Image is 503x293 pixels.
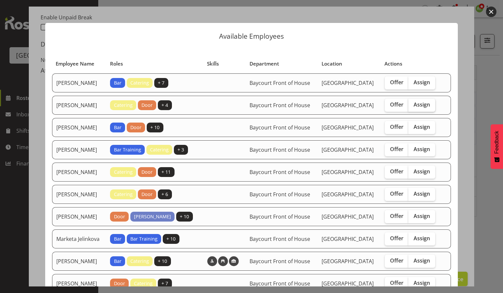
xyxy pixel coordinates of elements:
[390,146,403,152] span: Offer
[114,124,121,131] span: Bar
[150,146,169,153] span: Catering
[250,79,310,87] span: Baycourt Front of House
[322,258,374,265] span: [GEOGRAPHIC_DATA]
[141,191,153,198] span: Door
[114,168,133,176] span: Catering
[114,280,125,287] span: Door
[161,280,168,287] span: + 7
[52,274,106,293] td: [PERSON_NAME]
[114,258,121,265] span: Bar
[494,131,500,154] span: Feedback
[414,168,430,175] span: Assign
[250,280,310,287] span: Baycourt Front of House
[250,102,310,109] span: Baycourt Front of House
[134,280,153,287] span: Catering
[141,168,153,176] span: Door
[56,60,94,68] span: Employee Name
[390,79,403,86] span: Offer
[158,258,167,265] span: + 10
[390,213,403,219] span: Offer
[322,191,374,198] span: [GEOGRAPHIC_DATA]
[414,190,430,197] span: Assign
[180,213,189,220] span: + 10
[322,60,342,68] span: Location
[322,102,374,109] span: [GEOGRAPHIC_DATA]
[322,280,374,287] span: [GEOGRAPHIC_DATA]
[322,79,374,87] span: [GEOGRAPHIC_DATA]
[414,235,430,242] span: Assign
[250,124,310,131] span: Baycourt Front of House
[250,60,279,68] span: Department
[384,60,402,68] span: Actions
[161,168,171,176] span: + 11
[158,79,164,87] span: + 7
[150,124,159,131] span: + 10
[130,124,141,131] span: Door
[390,101,403,108] span: Offer
[52,33,451,40] p: Available Employees
[250,235,310,243] span: Baycourt Front of House
[322,168,374,176] span: [GEOGRAPHIC_DATA]
[322,213,374,220] span: [GEOGRAPHIC_DATA]
[52,229,106,248] td: Marketa Jelinkova
[130,79,149,87] span: Catering
[52,163,106,182] td: [PERSON_NAME]
[52,140,106,159] td: [PERSON_NAME]
[322,235,374,243] span: [GEOGRAPHIC_DATA]
[134,213,171,220] span: [PERSON_NAME]
[52,118,106,137] td: [PERSON_NAME]
[114,191,133,198] span: Catering
[141,102,153,109] span: Door
[390,168,403,175] span: Offer
[130,235,158,243] span: Bar Training
[414,79,430,86] span: Assign
[491,124,503,169] button: Feedback - Show survey
[250,146,310,153] span: Baycourt Front of House
[207,60,219,68] span: Skills
[250,191,310,198] span: Baycourt Front of House
[322,124,374,131] span: [GEOGRAPHIC_DATA]
[177,146,184,153] span: + 3
[390,235,403,242] span: Offer
[250,213,310,220] span: Baycourt Front of House
[52,185,106,204] td: [PERSON_NAME]
[414,257,430,264] span: Assign
[52,73,106,92] td: [PERSON_NAME]
[250,258,310,265] span: Baycourt Front of House
[52,96,106,115] td: [PERSON_NAME]
[322,146,374,153] span: [GEOGRAPHIC_DATA]
[166,235,176,243] span: + 10
[114,213,125,220] span: Door
[114,235,121,243] span: Bar
[114,79,121,87] span: Bar
[130,258,149,265] span: Catering
[414,280,430,286] span: Assign
[161,102,168,109] span: + 4
[52,207,106,226] td: [PERSON_NAME]
[390,124,403,130] span: Offer
[390,280,403,286] span: Offer
[414,124,430,130] span: Assign
[414,213,430,219] span: Assign
[114,102,133,109] span: Catering
[390,257,403,264] span: Offer
[114,146,141,153] span: Bar Training
[390,190,403,197] span: Offer
[161,191,168,198] span: + 6
[414,101,430,108] span: Assign
[250,168,310,176] span: Baycourt Front of House
[52,252,106,271] td: [PERSON_NAME]
[110,60,123,68] span: Roles
[414,146,430,152] span: Assign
